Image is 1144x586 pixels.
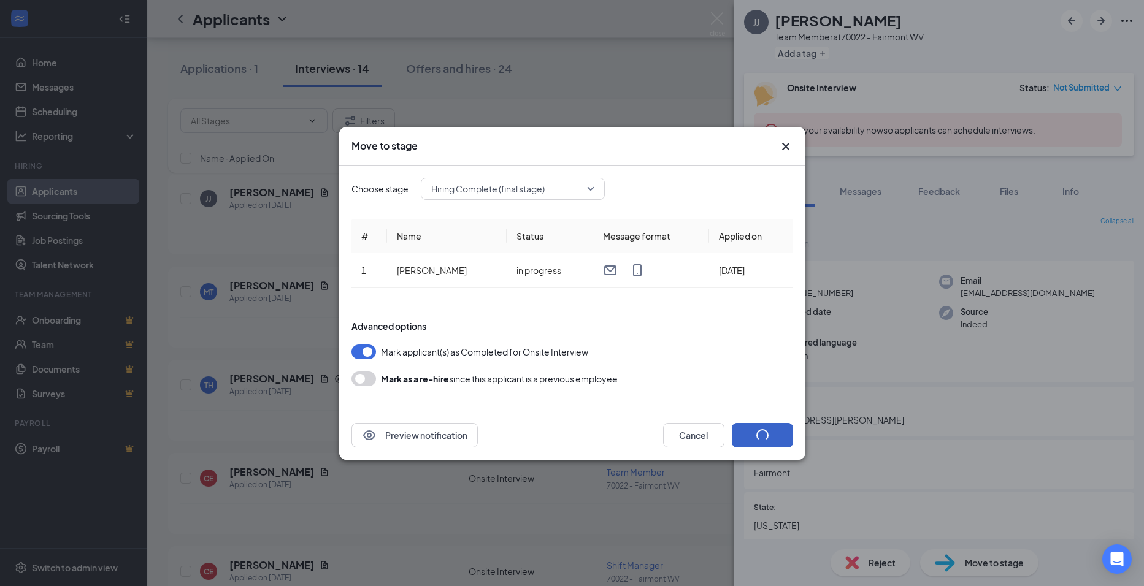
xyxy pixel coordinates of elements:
th: # [351,219,388,253]
th: Applied on [709,219,793,253]
svg: Cross [778,139,793,154]
td: [DATE] [709,253,793,288]
div: since this applicant is a previous employee. [381,371,620,386]
svg: Eye [362,428,377,443]
span: 1 [361,265,366,276]
div: Advanced options [351,320,793,332]
span: Choose stage: [351,182,411,196]
span: Mark applicant(s) as Completed for Onsite Interview [381,344,588,359]
button: Close [778,139,793,154]
span: Hiring Complete (final stage) [431,180,545,198]
th: Message format [593,219,710,253]
button: EyePreview notification [351,423,478,447]
td: in progress [507,253,593,288]
div: Open Intercom Messenger [1102,544,1132,574]
b: Mark as a re-hire [381,373,449,384]
svg: Email [603,263,618,278]
th: Name [387,219,507,253]
th: Status [507,219,593,253]
svg: MobileSms [630,263,645,278]
h3: Move to stage [351,139,418,153]
td: [PERSON_NAME] [387,253,507,288]
button: Cancel [663,423,724,447]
